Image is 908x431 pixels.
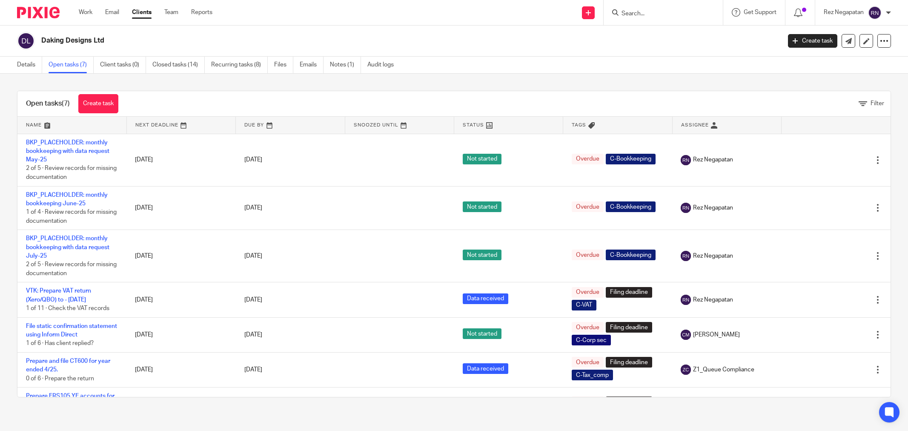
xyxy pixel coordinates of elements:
[274,57,293,73] a: Files
[693,330,740,339] span: [PERSON_NAME]
[606,154,656,164] span: C-Bookkeeping
[606,201,656,212] span: C-Bookkeeping
[17,32,35,50] img: svg%3E
[354,123,398,127] span: Snoozed Until
[606,357,652,368] span: Filing deadline
[572,397,604,407] span: Overdue
[744,9,776,15] span: Get Support
[78,94,118,113] a: Create task
[132,8,152,17] a: Clients
[681,295,691,305] img: svg%3E
[572,201,604,212] span: Overdue
[26,305,109,311] span: 1 of 11 · Check the VAT records
[26,140,109,163] a: BKP_PLACEHOLDER: monthly bookkeeping with data request May-25
[49,57,94,73] a: Open tasks (7)
[681,155,691,165] img: svg%3E
[606,287,652,298] span: Filing deadline
[621,10,697,18] input: Search
[244,157,262,163] span: [DATE]
[606,322,652,333] span: Filing deadline
[26,192,108,207] a: BKP_PLACEHOLDER: monthly bookkeeping June-25
[463,154,501,164] span: Not started
[681,330,691,340] img: svg%3E
[868,6,882,20] img: svg%3E
[26,209,117,224] span: 1 of 4 · Review records for missing documentation
[693,365,754,374] span: Z1_Queue Compliance
[693,252,733,260] span: Rez Negapatan
[26,262,117,277] span: 2 of 5 · Review records for missing documentation
[681,203,691,213] img: svg%3E
[62,100,70,107] span: (7)
[463,363,508,374] span: Data received
[211,57,268,73] a: Recurring tasks (8)
[572,250,604,260] span: Overdue
[17,7,60,18] img: Pixie
[572,300,596,310] span: C-VAT
[871,101,884,106] span: Filter
[681,365,691,375] img: svg%3E
[26,358,110,373] a: Prepare and file CT600 for year ended 4/25.
[26,393,115,408] a: Prepare FRS105 YE accounts for YE 4/25
[788,34,837,48] a: Create task
[41,36,628,45] h2: Daking Designs Ltd
[26,341,94,347] span: 1 of 6 · Has client replied?
[244,332,262,338] span: [DATE]
[152,57,205,73] a: Closed tasks (14)
[100,57,146,73] a: Client tasks (0)
[244,367,262,373] span: [DATE]
[572,322,604,333] span: Overdue
[330,57,361,73] a: Notes (1)
[572,123,586,127] span: Tags
[824,8,864,17] p: Rez Negapatan
[244,253,262,259] span: [DATE]
[693,204,733,212] span: Rez Negapatan
[126,134,235,186] td: [DATE]
[126,317,235,352] td: [DATE]
[606,250,656,260] span: C-Bookkeeping
[79,8,92,17] a: Work
[572,287,604,298] span: Overdue
[463,123,484,127] span: Status
[463,201,501,212] span: Not started
[126,388,235,431] td: [DATE]
[191,8,212,17] a: Reports
[26,99,70,108] h1: Open tasks
[244,205,262,211] span: [DATE]
[126,230,235,282] td: [DATE]
[367,57,400,73] a: Audit logs
[606,397,652,407] span: Filing deadline
[26,236,109,259] a: BKP_PLACEHOLDER: monthly bookkeeping with data request July-25
[572,154,604,164] span: Overdue
[26,166,117,181] span: 2 of 5 · Review records for missing documentation
[572,370,613,380] span: C-Tax_comp
[164,8,178,17] a: Team
[126,282,235,317] td: [DATE]
[105,8,119,17] a: Email
[681,251,691,261] img: svg%3E
[463,293,508,304] span: Data received
[26,288,91,302] a: VTK: Prepare VAT return (Xero/QBO) to - [DATE]
[126,186,235,230] td: [DATE]
[463,250,501,260] span: Not started
[17,57,42,73] a: Details
[463,328,501,339] span: Not started
[572,335,611,345] span: C-Corp sec
[572,357,604,368] span: Overdue
[26,323,117,338] a: File static confirmation statement using Inform Direct
[300,57,324,73] a: Emails
[693,155,733,164] span: Rez Negapatan
[244,297,262,303] span: [DATE]
[26,376,94,382] span: 0 of 6 · Prepare the return
[693,296,733,304] span: Rez Negapatan
[126,352,235,387] td: [DATE]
